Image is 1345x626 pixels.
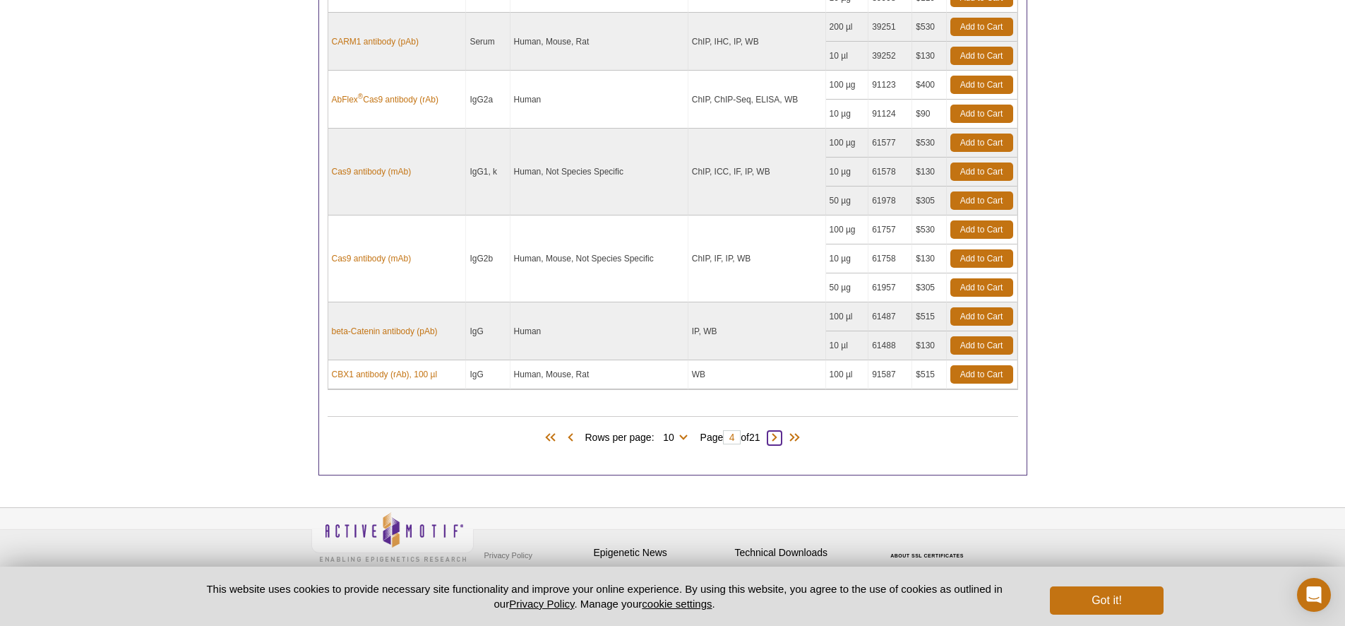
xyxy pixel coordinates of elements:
[688,71,826,129] td: ChIP, ChIP-Seq, ELISA, WB
[826,13,869,42] td: 200 µl
[950,365,1013,384] a: Add to Cart
[688,360,826,389] td: WB
[950,220,1013,239] a: Add to Cart
[826,360,869,389] td: 100 µl
[868,273,912,302] td: 61957
[912,129,946,158] td: $530
[749,432,760,443] span: 21
[466,71,510,129] td: IgG2a
[510,302,688,360] td: Human
[510,215,688,302] td: Human, Mouse, Not Species Specific
[950,307,1013,326] a: Add to Cart
[912,360,946,389] td: $515
[782,431,803,445] span: Last Page
[826,331,869,360] td: 10 µl
[688,13,826,71] td: ChIP, IHC, IP, WB
[1050,586,1163,615] button: Got it!
[332,165,412,178] a: Cas9 antibody (mAb)
[868,129,912,158] td: 61577
[688,129,826,215] td: ChIP, ICC, IF, IP, WB
[510,13,688,71] td: Human, Mouse, Rat
[510,71,688,129] td: Human
[332,368,438,381] a: CBX1 antibody (rAb), 100 µl
[950,191,1013,210] a: Add to Cart
[332,35,419,48] a: CARM1 antibody (pAb)
[950,163,1013,181] a: Add to Cart
[950,47,1013,65] a: Add to Cart
[912,302,946,331] td: $515
[509,598,574,610] a: Privacy Policy
[950,134,1013,152] a: Add to Cart
[542,431,563,445] span: First Page
[642,598,712,610] button: cookie settings
[311,508,474,565] img: Active Motif,
[876,533,982,564] table: Click to Verify - This site chose Symantec SSL for secure e-commerce and confidential communicati...
[868,13,912,42] td: 39251
[868,158,912,187] td: 61578
[332,252,412,265] a: Cas9 antibody (mAb)
[950,18,1013,36] a: Add to Cart
[182,581,1027,611] p: This website uses cookies to provide necessary site functionality and improve your online experie...
[594,547,728,559] h4: Epigenetic News
[826,244,869,273] td: 10 µg
[826,273,869,302] td: 50 µg
[868,100,912,129] td: 91124
[950,249,1013,268] a: Add to Cart
[890,553,964,558] a: ABOUT SSL CERTIFICATES
[868,215,912,244] td: 61757
[767,431,782,445] span: Next Page
[688,215,826,302] td: ChIP, IF, IP, WB
[826,215,869,244] td: 100 µg
[332,93,438,106] a: AbFlex®Cas9 antibody (rAb)
[912,273,946,302] td: $305
[735,547,869,559] h4: Technical Downloads
[735,564,869,600] p: Get our brochures and newsletters, or request them by mail.
[950,278,1013,297] a: Add to Cart
[950,105,1013,123] a: Add to Cart
[868,360,912,389] td: 91587
[688,302,826,360] td: IP, WB
[1297,578,1331,612] div: Open Intercom Messenger
[868,71,912,100] td: 91123
[328,416,1018,417] h2: Products (207)
[466,302,510,360] td: IgG
[912,331,946,360] td: $130
[912,42,946,71] td: $130
[826,71,869,100] td: 100 µg
[912,13,946,42] td: $530
[466,129,510,215] td: IgG1, k
[912,215,946,244] td: $530
[332,325,438,338] a: beta-Catenin antibody (pAb)
[826,158,869,187] td: 10 µg
[912,100,946,129] td: $90
[868,302,912,331] td: 61487
[912,158,946,187] td: $130
[510,360,688,389] td: Human, Mouse, Rat
[826,100,869,129] td: 10 µg
[585,430,693,444] span: Rows per page:
[563,431,578,445] span: Previous Page
[912,71,946,100] td: $400
[950,76,1013,94] a: Add to Cart
[826,129,869,158] td: 100 µg
[868,244,912,273] td: 61758
[826,302,869,331] td: 100 µl
[868,187,912,215] td: 61978
[868,331,912,360] td: 61488
[912,187,946,215] td: $305
[358,93,363,100] sup: ®
[826,42,869,71] td: 10 µl
[466,13,510,71] td: Serum
[466,360,510,389] td: IgG
[594,564,728,612] p: Sign up for our monthly newsletter highlighting recent publications in the field of epigenetics.
[510,129,688,215] td: Human, Not Species Specific
[868,42,912,71] td: 39252
[826,187,869,215] td: 50 µg
[481,545,536,566] a: Privacy Policy
[950,336,1013,355] a: Add to Cart
[912,244,946,273] td: $130
[693,430,767,444] span: Page of
[466,215,510,302] td: IgG2b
